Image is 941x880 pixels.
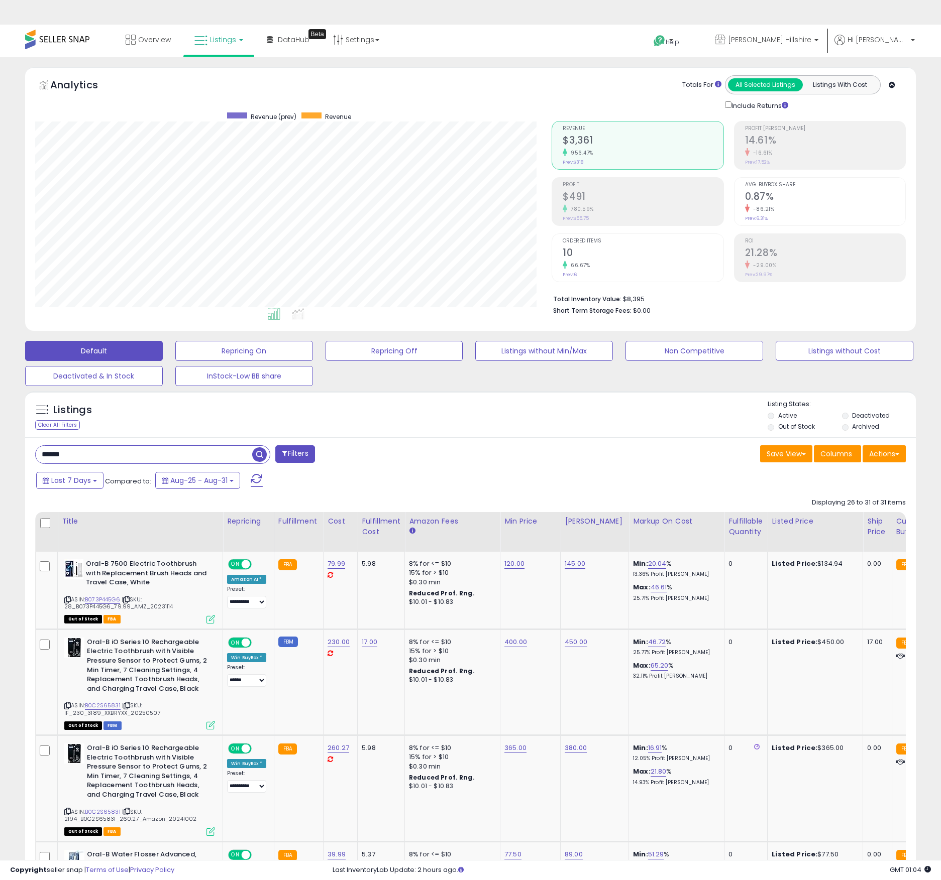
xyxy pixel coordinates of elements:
[85,701,121,710] a: B0C2S65831
[275,445,315,463] button: Filters
[86,559,208,590] b: Oral-B 7500 Electric Toothbrush with Replacement Brush Heads and Travel Case, White
[728,743,760,752] div: 0
[409,667,475,675] b: Reduced Prof. Rng.
[64,595,173,610] span: | SKU: 28_B073P445G6_79.99_AMZ_20231114
[633,637,648,647] b: Min:
[64,721,102,730] span: All listings that are currently out of stock and unavailable for purchase on Amazon
[651,582,667,592] a: 46.61
[409,782,492,791] div: $10.01 - $10.83
[728,559,760,568] div: 0
[633,559,716,578] div: %
[563,247,723,261] h2: 10
[85,808,121,816] a: B0C2S65831
[567,205,594,213] small: 780.59%
[867,743,884,752] div: 0.00
[653,35,666,47] i: Get Help
[87,743,209,802] b: Oral-B iO Series 10 Rechargeable Electric Toothbrush with Visible Pressure Sensor to Protect Gums...
[10,865,47,874] strong: Copyright
[553,292,898,304] li: $8,395
[409,568,492,577] div: 15% for > $10
[504,849,521,859] a: 77.50
[138,35,171,45] span: Overview
[867,516,887,537] div: Ship Price
[867,559,884,568] div: 0.00
[717,99,800,111] div: Include Returns
[633,743,716,762] div: %
[250,744,266,753] span: OFF
[852,411,890,420] label: Deactivated
[565,849,583,859] a: 89.00
[646,27,699,57] a: Help
[409,647,492,656] div: 15% for > $10
[565,743,587,753] a: 380.00
[565,637,587,647] a: 450.00
[745,238,905,244] span: ROI
[565,516,624,527] div: [PERSON_NAME]
[25,341,163,361] button: Default
[87,638,209,696] b: Oral-B iO Series 10 Rechargeable Electric Toothbrush with Visible Pressure Sensor to Protect Gums...
[553,306,632,315] b: Short Term Storage Fees:
[36,472,103,489] button: Last 7 Days
[666,38,679,46] span: Help
[772,637,817,647] b: Listed Price:
[409,850,492,859] div: 8% for <= $10
[563,272,577,278] small: Prev: 6
[103,615,121,623] span: FBA
[250,638,266,647] span: OFF
[175,366,313,386] button: InStock-Low BB share
[563,159,583,165] small: Prev: $318
[409,743,492,752] div: 8% for <= $10
[278,637,298,647] small: FBM
[745,159,770,165] small: Prev: 17.52%
[62,516,219,527] div: Title
[867,850,884,859] div: 0.00
[227,759,266,768] div: Win BuyBox *
[745,191,905,204] h2: 0.87%
[227,575,266,584] div: Amazon AI *
[633,582,651,592] b: Max:
[278,850,297,861] small: FBA
[772,638,855,647] div: $450.00
[651,661,669,671] a: 65.20
[848,35,908,45] span: Hi [PERSON_NAME]
[362,559,397,568] div: 5.98
[53,403,92,417] h5: Listings
[772,849,817,859] b: Listed Price:
[776,341,913,361] button: Listings without Cost
[633,673,716,680] p: 32.11% Profit [PERSON_NAME]
[633,306,651,315] span: $0.00
[278,743,297,755] small: FBA
[651,767,667,777] a: 21.80
[504,743,527,753] a: 365.00
[778,422,815,431] label: Out of Stock
[633,583,716,601] div: %
[475,341,613,361] button: Listings without Min/Max
[772,559,855,568] div: $134.94
[409,598,492,606] div: $10.01 - $10.83
[745,135,905,148] h2: 14.61%
[890,865,931,874] span: 2025-09-9 01:04 GMT
[155,472,240,489] button: Aug-25 - Aug-31
[328,849,346,859] a: 39.99
[51,475,91,485] span: Last 7 Days
[633,638,716,656] div: %
[563,191,723,204] h2: $491
[772,850,855,859] div: $77.50
[633,779,716,786] p: 14.93% Profit [PERSON_NAME]
[682,80,721,90] div: Totals For
[867,638,884,647] div: 17.00
[130,865,174,874] a: Privacy Policy
[648,743,662,753] a: 16.91
[745,126,905,132] span: Profit [PERSON_NAME]
[633,649,716,656] p: 25.77% Profit [PERSON_NAME]
[409,516,496,527] div: Amazon Fees
[648,849,664,859] a: 51.29
[210,35,236,45] span: Listings
[229,744,242,753] span: ON
[633,850,716,868] div: %
[64,615,102,623] span: All listings that are currently out of stock and unavailable for purchase on Amazon
[64,743,84,764] img: 41YGyvtWbBL._SL40_.jpg
[728,35,811,45] span: [PERSON_NAME] Hillshire
[227,653,266,662] div: Win BuyBox *
[772,559,817,568] b: Listed Price:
